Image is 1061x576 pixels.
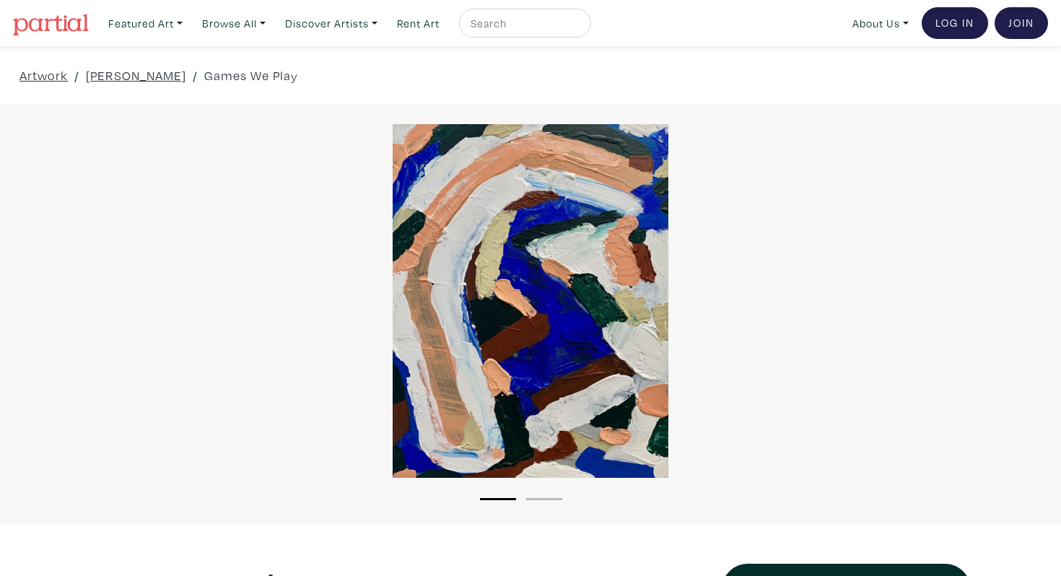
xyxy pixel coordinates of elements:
a: Log In [922,7,988,39]
a: About Us [846,9,915,38]
input: Search [469,14,577,32]
a: Discover Artists [279,9,384,38]
span: / [74,66,79,85]
a: [PERSON_NAME] [86,66,186,85]
a: Featured Art [102,9,189,38]
a: Rent Art [390,9,446,38]
a: Artwork [19,66,68,85]
button: 1 of 2 [480,498,516,500]
a: Join [995,7,1048,39]
a: Browse All [196,9,272,38]
span: / [193,66,198,85]
a: Games We Play [204,66,298,85]
button: 2 of 2 [526,498,562,500]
